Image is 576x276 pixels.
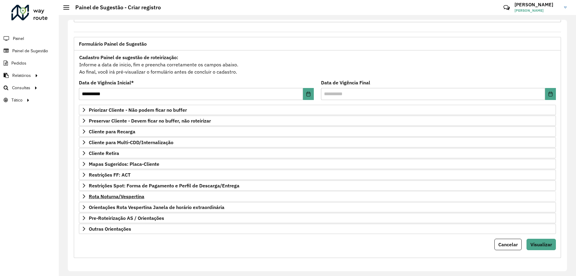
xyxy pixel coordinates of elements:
span: Tático [11,97,22,103]
a: Preservar Cliente - Devem ficar no buffer, não roteirizar [79,116,556,126]
h2: Painel de Sugestão - Criar registro [69,4,161,11]
span: Formulário Painel de Sugestão [79,41,147,46]
a: Rota Noturna/Vespertina [79,191,556,202]
a: Outras Orientações [79,224,556,234]
button: Choose Date [303,88,314,100]
a: Mapas Sugeridos: Placa-Cliente [79,159,556,169]
a: Restrições FF: ACT [79,170,556,180]
span: Painel [13,35,24,42]
span: Restrições Spot: Forma de Pagamento e Perfil de Descarga/Entrega [89,183,239,188]
span: Rota Noturna/Vespertina [89,194,144,199]
span: Cliente para Recarga [89,129,135,134]
span: Cliente para Multi-CDD/Internalização [89,140,173,145]
span: Cliente Retira [89,151,119,156]
span: Relatórios [12,72,31,79]
a: Restrições Spot: Forma de Pagamento e Perfil de Descarga/Entrega [79,180,556,191]
span: [PERSON_NAME] [514,8,559,13]
span: Pre-Roteirização AS / Orientações [89,216,164,220]
a: Cliente para Recarga [79,126,556,137]
a: Orientações Rota Vespertina Janela de horário extraordinária [79,202,556,212]
label: Data de Vigência Final [321,79,370,86]
button: Choose Date [545,88,556,100]
span: Cancelar [498,241,518,247]
a: Pre-Roteirização AS / Orientações [79,213,556,223]
a: Cliente para Multi-CDD/Internalização [79,137,556,147]
span: Preservar Cliente - Devem ficar no buffer, não roteirizar [89,118,211,123]
span: Outras Orientações [89,226,131,231]
strong: Cadastro Painel de sugestão de roteirização: [79,54,178,60]
h3: [PERSON_NAME] [514,2,559,8]
button: Visualizar [526,239,556,250]
span: Restrições FF: ACT [89,172,130,177]
a: Contato Rápido [500,1,513,14]
button: Cancelar [494,239,522,250]
label: Data de Vigência Inicial [79,79,134,86]
span: Consultas [12,85,30,91]
span: Pedidos [11,60,26,66]
span: Priorizar Cliente - Não podem ficar no buffer [89,108,187,112]
span: Visualizar [530,241,552,247]
div: Informe a data de inicio, fim e preencha corretamente os campos abaixo. Ao final, você irá pré-vi... [79,53,556,76]
span: Painel de Sugestão [12,48,48,54]
a: Cliente Retira [79,148,556,158]
a: Priorizar Cliente - Não podem ficar no buffer [79,105,556,115]
span: Mapas Sugeridos: Placa-Cliente [89,162,159,166]
span: Orientações Rota Vespertina Janela de horário extraordinária [89,205,224,210]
